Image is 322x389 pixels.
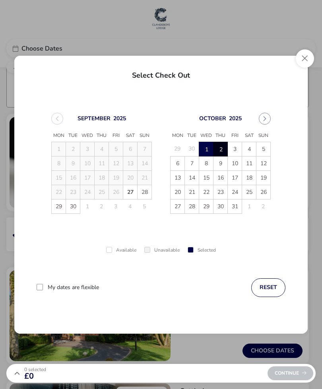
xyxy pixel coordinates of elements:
[66,130,80,142] span: Tue
[268,366,313,380] div: Continue
[199,199,213,213] span: 29
[171,170,185,185] td: 13
[109,199,123,213] td: 3
[106,248,136,253] div: Available
[109,185,123,199] td: 26
[185,170,199,185] td: 14
[296,49,314,68] button: Close
[80,130,95,142] span: Wed
[123,199,138,213] td: 4
[66,156,80,170] td: 9
[66,142,80,156] td: 2
[123,185,137,199] span: 27
[256,156,270,170] span: 12
[44,103,278,223] div: Choose Date
[80,170,95,185] td: 17
[24,366,46,373] span: 0 Selected
[200,143,213,156] span: 1
[256,170,271,185] td: 19
[213,156,228,170] td: 9
[199,199,213,213] td: 29
[242,185,256,199] td: 25
[228,130,242,142] span: Fri
[199,130,213,142] span: Wed
[213,199,228,213] td: 30
[185,185,199,199] td: 21
[123,185,138,199] td: 27
[123,130,138,142] span: Sat
[199,171,213,185] span: 15
[24,372,46,380] span: £0
[228,142,242,156] td: 3
[52,185,66,199] td: 22
[66,199,80,213] td: 30
[138,199,152,213] td: 5
[199,156,213,170] td: 8
[213,185,228,199] td: 23
[185,199,199,213] td: 28
[52,199,66,213] td: 29
[171,185,184,199] span: 20
[123,156,138,170] td: 13
[199,170,213,185] td: 15
[185,130,199,142] span: Tue
[109,170,123,185] td: 19
[242,199,256,213] td: 1
[80,142,95,156] td: 3
[109,142,123,156] td: 5
[52,142,66,156] td: 1
[242,130,256,142] span: Sat
[242,156,256,170] td: 11
[95,156,109,170] td: 11
[109,130,123,142] span: Fri
[52,156,66,170] td: 8
[171,130,185,142] span: Mon
[95,142,109,156] td: 4
[213,130,228,142] span: Thu
[259,113,271,125] button: Next Month
[242,171,256,185] span: 18
[95,199,109,213] td: 2
[171,199,185,213] td: 27
[52,130,66,142] span: Mon
[251,278,285,297] button: reset
[188,248,216,253] div: Selected
[80,156,95,170] td: 10
[66,170,80,185] td: 16
[256,142,270,156] span: 5
[109,156,123,170] td: 12
[171,142,185,156] td: 29
[242,170,256,185] td: 18
[123,142,138,156] td: 6
[275,371,306,376] span: Continue
[199,185,213,199] span: 22
[256,185,271,199] td: 26
[256,130,271,142] span: Sun
[199,156,213,170] span: 8
[199,185,213,199] td: 22
[256,199,271,213] td: 2
[242,185,256,199] span: 25
[144,248,180,253] div: Unavailable
[123,170,138,185] td: 20
[213,142,228,156] td: 2
[228,156,242,170] span: 10
[228,199,242,213] td: 31
[52,170,66,185] td: 15
[138,185,152,199] td: 28
[21,62,301,85] h2: Select Check Out
[228,170,242,185] td: 17
[171,156,185,170] td: 6
[95,170,109,185] td: 18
